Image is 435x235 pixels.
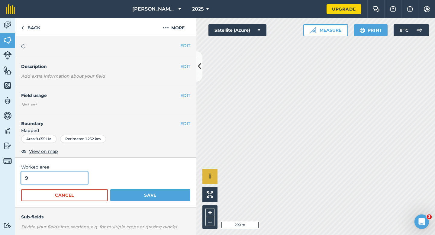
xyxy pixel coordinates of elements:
[310,27,316,33] img: Ruler icon
[394,24,429,36] button: 8 °C
[3,157,12,165] img: svg+xml;base64,PD94bWwgdmVyc2lvbj0iMS4wIiBlbmNvZGluZz0idXRmLTgiPz4KPCEtLSBHZW5lcmF0b3I6IEFkb2JlIE...
[180,120,190,127] button: EDIT
[3,36,12,45] img: svg+xml;base64,PHN2ZyB4bWxucz0iaHR0cDovL3d3dy53My5vcmcvMjAwMC9zdmciIHdpZHRoPSI1NiIgaGVpZ2h0PSI2MC...
[413,24,425,36] img: svg+xml;base64,PD94bWwgdmVyc2lvbj0iMS4wIiBlbmNvZGluZz0idXRmLTgiPz4KPCEtLSBHZW5lcmF0b3I6IEFkb2JlIE...
[163,24,169,31] img: svg+xml;base64,PHN2ZyB4bWxucz0iaHR0cDovL3d3dy53My5vcmcvMjAwMC9zdmciIHdpZHRoPSIyMCIgaGVpZ2h0PSIyNC...
[21,73,105,79] em: Add extra information about your field
[21,135,56,143] div: Area : 8.655 Ha
[400,24,408,36] span: 8 ° C
[207,191,213,198] img: Four arrows, one pointing top left, one top right, one bottom right and the last bottom left
[192,5,204,13] span: 2025
[389,6,397,12] img: A question mark icon
[354,24,388,36] button: Print
[180,42,190,49] button: EDIT
[180,92,190,99] button: EDIT
[21,63,190,70] h4: Description
[151,18,196,36] button: More
[372,6,380,12] img: Two speech bubbles overlapping with the left bubble in the forefront
[132,5,176,13] span: [PERSON_NAME] & Sons Farming
[414,214,429,229] iframe: Intercom live chat
[60,135,106,143] div: Perimeter : 1.232 km
[3,96,12,105] img: svg+xml;base64,PD94bWwgdmVyc2lvbj0iMS4wIiBlbmNvZGluZz0idXRmLTgiPz4KPCEtLSBHZW5lcmF0b3I6IEFkb2JlIE...
[209,172,211,180] span: i
[327,4,361,14] a: Upgrade
[3,51,12,60] img: svg+xml;base64,PD94bWwgdmVyc2lvbj0iMS4wIiBlbmNvZGluZz0idXRmLTgiPz4KPCEtLSBHZW5lcmF0b3I6IEFkb2JlIE...
[3,66,12,75] img: svg+xml;base64,PHN2ZyB4bWxucz0iaHR0cDovL3d3dy53My5vcmcvMjAwMC9zdmciIHdpZHRoPSI1NiIgaGVpZ2h0PSI2MC...
[21,92,180,99] h4: Field usage
[6,4,15,14] img: fieldmargin Logo
[205,208,214,217] button: +
[21,102,190,108] div: Not set
[180,63,190,70] button: EDIT
[15,127,196,134] span: Mapped
[205,217,214,226] button: –
[21,42,25,51] span: C
[3,81,12,90] img: svg+xml;base64,PHN2ZyB4bWxucz0iaHR0cDovL3d3dy53My5vcmcvMjAwMC9zdmciIHdpZHRoPSI1NiIgaGVpZ2h0PSI2MC...
[110,189,190,201] button: Save
[202,169,217,184] button: i
[3,21,12,30] img: svg+xml;base64,PD94bWwgdmVyc2lvbj0iMS4wIiBlbmNvZGluZz0idXRmLTgiPz4KPCEtLSBHZW5lcmF0b3I6IEFkb2JlIE...
[29,148,58,155] span: View on map
[21,224,177,230] em: Divide your fields into sections, e.g. for multiple crops or grazing blocks
[3,111,12,120] img: svg+xml;base64,PD94bWwgdmVyc2lvbj0iMS4wIiBlbmNvZGluZz0idXRmLTgiPz4KPCEtLSBHZW5lcmF0b3I6IEFkb2JlIE...
[21,164,190,170] span: Worked area
[208,24,266,36] button: Satellite (Azure)
[407,5,413,13] img: svg+xml;base64,PHN2ZyB4bWxucz0iaHR0cDovL3d3dy53My5vcmcvMjAwMC9zdmciIHdpZHRoPSIxNyIgaGVpZ2h0PSIxNy...
[427,214,432,219] span: 3
[21,189,108,201] button: Cancel
[21,148,27,155] img: svg+xml;base64,PHN2ZyB4bWxucz0iaHR0cDovL3d3dy53My5vcmcvMjAwMC9zdmciIHdpZHRoPSIxOCIgaGVpZ2h0PSIyNC...
[15,214,196,220] h4: Sub-fields
[3,223,12,228] img: svg+xml;base64,PD94bWwgdmVyc2lvbj0iMS4wIiBlbmNvZGluZz0idXRmLTgiPz4KPCEtLSBHZW5lcmF0b3I6IEFkb2JlIE...
[303,24,348,36] button: Measure
[3,126,12,135] img: svg+xml;base64,PD94bWwgdmVyc2lvbj0iMS4wIiBlbmNvZGluZz0idXRmLTgiPz4KPCEtLSBHZW5lcmF0b3I6IEFkb2JlIE...
[21,148,58,155] button: View on map
[15,114,180,127] h4: Boundary
[3,141,12,150] img: svg+xml;base64,PD94bWwgdmVyc2lvbj0iMS4wIiBlbmNvZGluZz0idXRmLTgiPz4KPCEtLSBHZW5lcmF0b3I6IEFkb2JlIE...
[15,18,46,36] a: Back
[359,27,365,34] img: svg+xml;base64,PHN2ZyB4bWxucz0iaHR0cDovL3d3dy53My5vcmcvMjAwMC9zdmciIHdpZHRoPSIxOSIgaGVpZ2h0PSIyNC...
[21,24,24,31] img: svg+xml;base64,PHN2ZyB4bWxucz0iaHR0cDovL3d3dy53My5vcmcvMjAwMC9zdmciIHdpZHRoPSI5IiBoZWlnaHQ9IjI0Ii...
[423,6,430,12] img: A cog icon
